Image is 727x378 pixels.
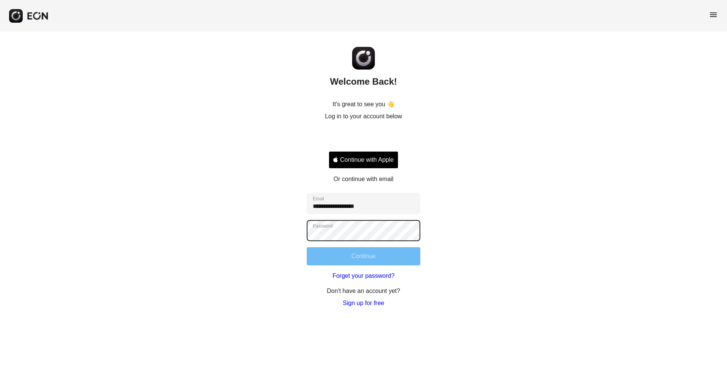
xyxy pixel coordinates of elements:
[313,223,333,229] label: Password
[313,196,324,202] label: Email
[325,112,402,121] p: Log in to your account below
[325,129,402,146] iframe: Sign in with Google Button
[343,299,384,308] a: Sign up for free
[332,100,395,109] p: It's great to see you 👋
[330,76,397,88] h2: Welcome Back!
[571,8,719,111] iframe: Sign in with Google Dialog
[327,287,400,296] p: Don't have an account yet?
[329,129,398,146] div: Sign in with Google. Opens in new tab
[332,271,395,280] a: Forget your password?
[334,175,393,184] p: Or continue with email
[329,151,398,169] button: Signin with apple ID
[307,247,420,265] button: Continue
